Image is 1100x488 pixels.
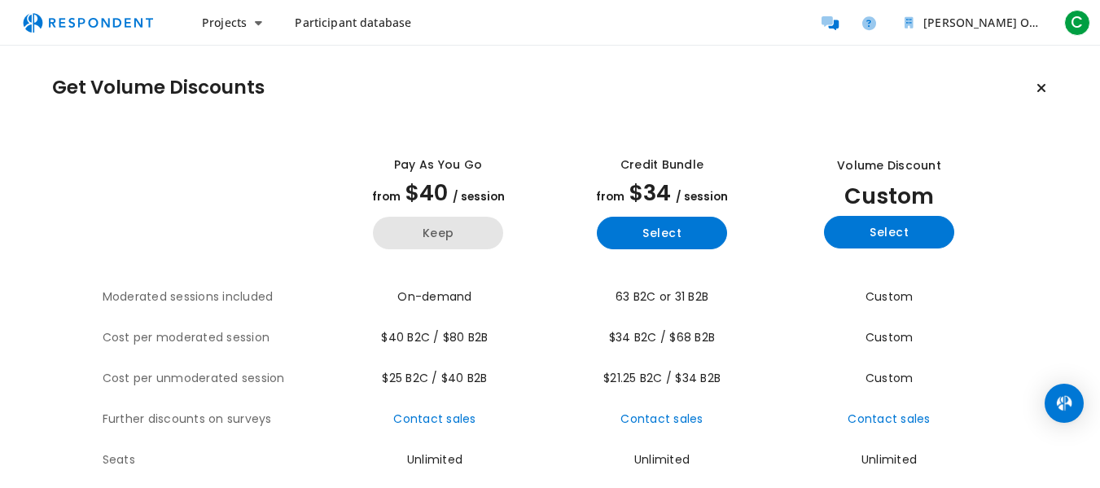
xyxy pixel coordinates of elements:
[837,157,941,174] div: Volume Discount
[1045,384,1084,423] div: Open Intercom Messenger
[103,358,326,399] th: Cost per unmoderated session
[189,8,275,37] button: Projects
[866,288,914,305] span: Custom
[382,370,487,386] span: $25 B2C / $40 B2B
[373,217,503,249] button: Keep current yearly payg plan
[103,399,326,440] th: Further discounts on surveys
[616,288,708,305] span: 63 B2C or 31 B2B
[1064,10,1090,36] span: C
[620,411,703,427] a: Contact sales
[295,15,411,30] span: Participant database
[852,7,885,39] a: Help and support
[405,178,448,208] span: $40
[813,7,846,39] a: Message participants
[866,370,914,386] span: Custom
[596,189,625,204] span: from
[629,178,671,208] span: $34
[861,451,917,468] span: Unlimited
[824,216,954,248] button: Select yearly custom_static plan
[609,329,715,345] span: $34 B2C / $68 B2B
[597,217,727,249] button: Select yearly basic plan
[381,329,488,345] span: $40 B2C / $80 B2B
[844,181,934,211] span: Custom
[202,15,247,30] span: Projects
[892,8,1054,37] button: Duarte Organization Team
[393,411,475,427] a: Contact sales
[372,189,401,204] span: from
[866,329,914,345] span: Custom
[394,156,482,174] div: Pay as you go
[453,189,505,204] span: / session
[52,77,265,99] h1: Get Volume Discounts
[103,318,326,358] th: Cost per moderated session
[676,189,728,204] span: / session
[1061,8,1093,37] button: C
[620,156,703,174] div: Credit Bundle
[397,288,471,305] span: On-demand
[103,277,326,318] th: Moderated sessions included
[848,411,930,427] a: Contact sales
[13,7,163,38] img: respondent-logo.png
[282,8,424,37] a: Participant database
[407,451,462,468] span: Unlimited
[1025,72,1058,104] button: Keep current plan
[603,370,721,386] span: $21.25 B2C / $34 B2B
[103,440,326,481] th: Seats
[634,451,690,468] span: Unlimited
